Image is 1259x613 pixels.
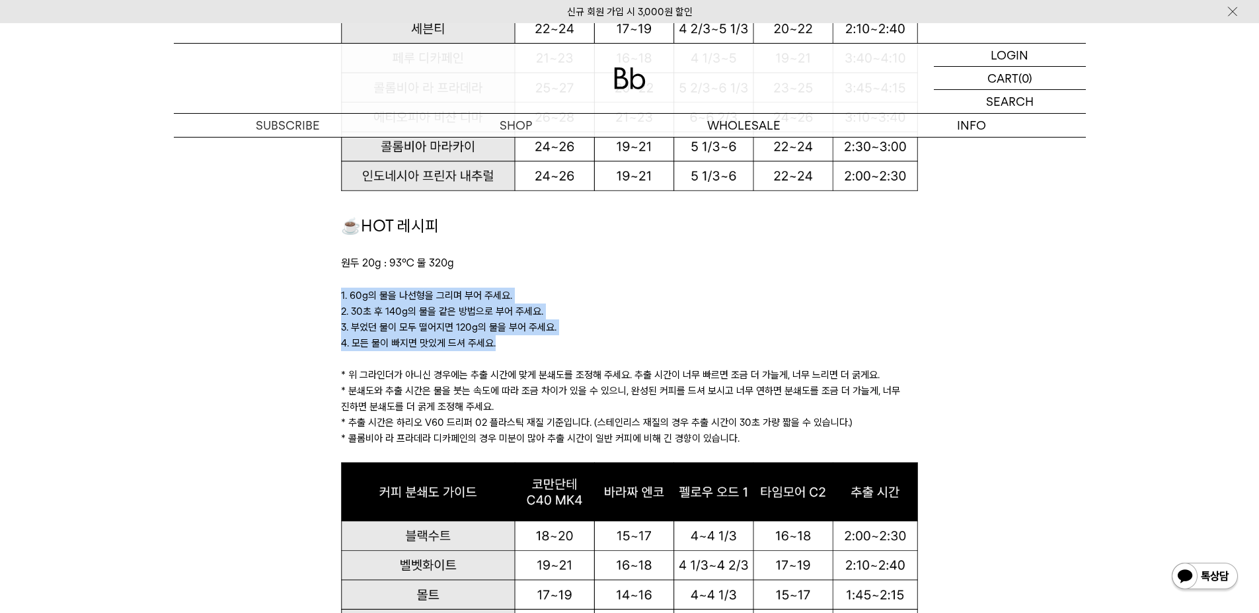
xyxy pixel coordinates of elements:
[991,44,1028,66] p: LOGIN
[341,430,918,446] p: * 콜롬비아 라 프라데라 디카페인의 경우 미분이 많아 추출 시간이 일반 커피에 비해 긴 경향이 있습니다.
[614,67,646,89] img: 로고
[987,67,1018,89] p: CART
[1170,561,1239,593] img: 카카오톡 채널 1:1 채팅 버튼
[174,114,402,137] a: SUBSCRIBE
[402,114,630,137] a: SHOP
[341,319,918,335] p: 3. 부었던 물이 모두 떨어지면 120g의 물을 부어 주세요.
[341,367,918,383] p: * 위 그라인더가 아니신 경우에는 추출 시간에 맞게 분쇄도를 조정해 주세요. 추출 시간이 너무 빠르면 조금 더 가늘게, 너무 느리면 더 굵게요.
[341,304,918,319] p: 2. 30초 후 140g의 물을 같은 방법으로 부어 주세요.
[858,114,1086,137] p: INFO
[341,383,918,415] p: * 분쇄도와 추출 시간은 물을 붓는 속도에 따라 조금 차이가 있을 수 있으니, 완성된 커피를 드셔 보시고 너무 연하면 분쇄도를 조금 더 가늘게, 너무 진하면 분쇄도를 더 굵게...
[986,90,1034,113] p: SEARCH
[341,216,439,235] span: ☕HOT 레시피
[1018,67,1032,89] p: (0)
[341,415,918,430] p: * 추출 시간은 하리오 V60 드리퍼 02 플라스틱 재질 기준입니다. (스테인리스 재질의 경우 추출 시간이 30초 가량 짧을 수 있습니다.)
[934,44,1086,67] a: LOGIN
[934,67,1086,90] a: CART (0)
[341,288,918,304] p: 1. 60g의 물을 나선형을 그리며 부어 주세요.
[341,257,454,269] span: 원두 20g : 93℃ 물 320g
[567,6,693,18] a: 신규 회원 가입 시 3,000원 할인
[341,335,918,351] p: 4. 모든 물이 빠지면 맛있게 드셔 주세요.
[630,114,858,137] p: WHOLESALE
